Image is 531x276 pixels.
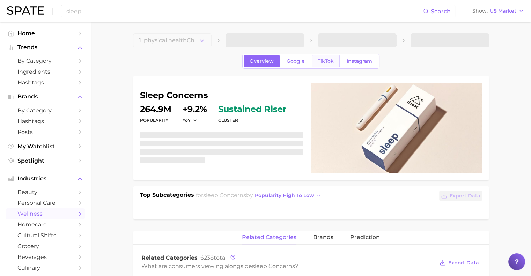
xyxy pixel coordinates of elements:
[183,117,191,123] span: YoY
[6,91,85,102] button: Brands
[196,192,323,199] span: for by
[141,254,198,261] span: Related Categories
[183,105,207,113] dd: +9.2%
[281,55,311,67] a: Google
[218,116,286,125] dt: cluster
[350,234,380,240] span: Prediction
[250,58,274,64] span: Overview
[200,254,214,261] span: 6238
[287,58,305,64] span: Google
[347,58,372,64] span: Instagram
[439,191,482,201] button: Export Data
[6,252,85,262] a: beverages
[313,234,333,240] span: brands
[6,66,85,77] a: Ingredients
[17,79,73,86] span: Hashtags
[133,33,212,47] button: 1. physical healthChoose Category
[490,9,516,13] span: US Market
[244,55,280,67] a: Overview
[17,264,73,271] span: culinary
[6,197,85,208] a: personal care
[6,262,85,273] a: culinary
[140,91,303,99] h1: sleep concerns
[17,143,73,150] span: My Watchlist
[341,55,378,67] a: Instagram
[17,157,73,164] span: Spotlight
[17,221,73,228] span: homecare
[6,241,85,252] a: grocery
[6,77,85,88] a: Hashtags
[66,5,423,17] input: Search here for a brand, industry, or ingredient
[431,8,451,15] span: Search
[472,9,488,13] span: Show
[139,37,198,44] span: 1. physical health Choose Category
[6,105,85,116] a: by Category
[6,208,85,219] a: wellness
[141,261,435,271] div: What are consumers viewing alongside ?
[17,44,73,51] span: Trends
[6,55,85,66] a: by Category
[6,28,85,39] a: Home
[17,58,73,64] span: by Category
[438,258,480,268] button: Export Data
[17,107,73,114] span: by Category
[448,260,479,266] span: Export Data
[203,192,246,199] span: sleep concerns
[17,94,73,100] span: Brands
[242,234,296,240] span: related categories
[318,58,334,64] span: TikTok
[140,105,171,113] dd: 264.9m
[17,176,73,182] span: Industries
[450,193,480,199] span: Export Data
[218,105,286,113] span: sustained riser
[6,127,85,137] a: Posts
[17,243,73,249] span: grocery
[17,254,73,260] span: beverages
[17,189,73,195] span: beauty
[200,254,227,261] span: total
[17,210,73,217] span: wellness
[6,155,85,166] a: Spotlight
[6,230,85,241] a: cultural shifts
[6,219,85,230] a: homecare
[17,68,73,75] span: Ingredients
[6,173,85,184] button: Industries
[7,6,44,15] img: SPATE
[17,118,73,125] span: Hashtags
[471,7,526,16] button: ShowUS Market
[183,117,198,123] button: YoY
[17,232,73,239] span: cultural shifts
[6,187,85,197] a: beauty
[255,193,314,199] span: popularity high to low
[140,116,171,125] dt: Popularity
[6,141,85,152] a: My Watchlist
[312,55,340,67] a: TikTok
[6,42,85,53] button: Trends
[17,30,73,37] span: Home
[252,263,295,269] span: sleep concerns
[17,129,73,135] span: Posts
[6,116,85,127] a: Hashtags
[140,191,194,201] h1: Top Subcategories
[17,200,73,206] span: personal care
[253,191,323,200] button: popularity high to low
